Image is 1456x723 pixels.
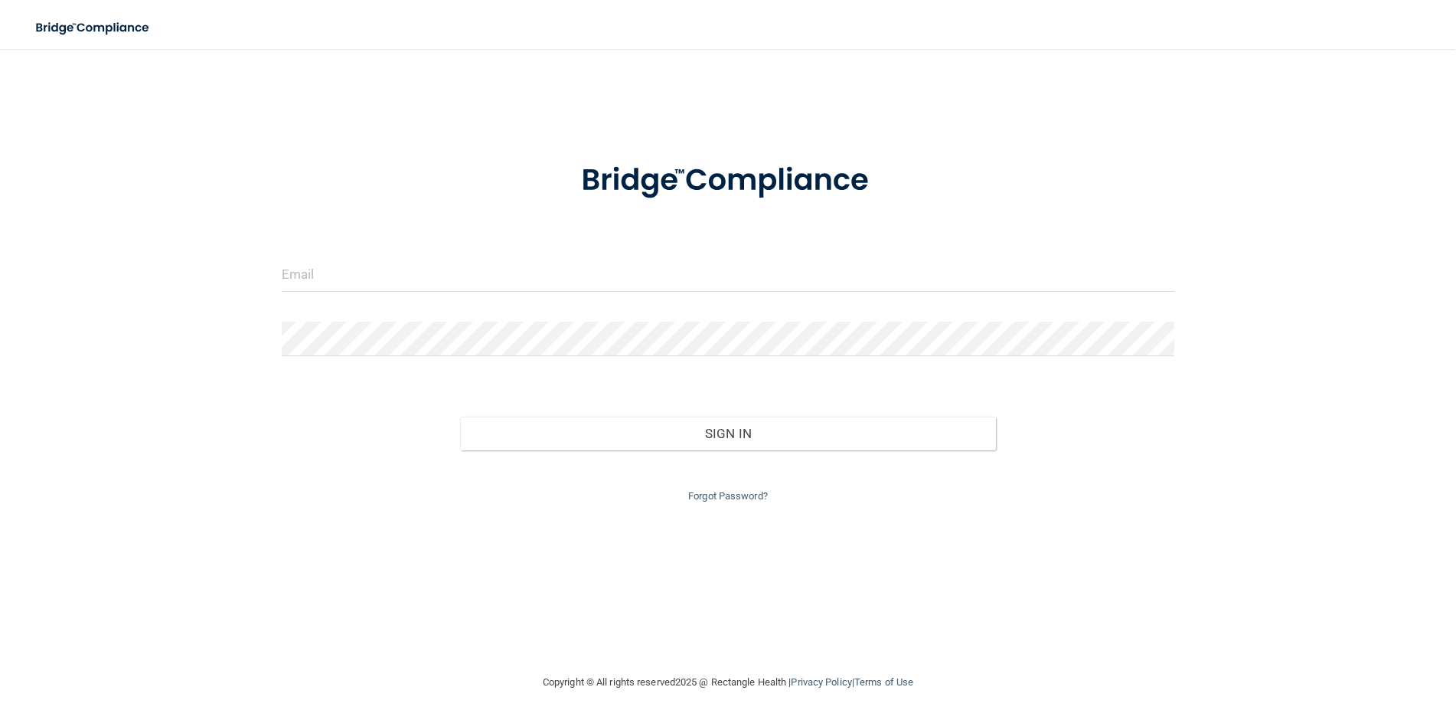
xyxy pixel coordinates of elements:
[550,141,906,221] img: bridge_compliance_login_screen.278c3ca4.svg
[23,12,164,44] img: bridge_compliance_login_screen.278c3ca4.svg
[791,676,851,688] a: Privacy Policy
[282,257,1174,292] input: Email
[854,676,913,688] a: Terms of Use
[449,658,1007,707] div: Copyright © All rights reserved 2025 @ Rectangle Health | |
[460,417,996,450] button: Sign In
[688,490,768,502] a: Forgot Password?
